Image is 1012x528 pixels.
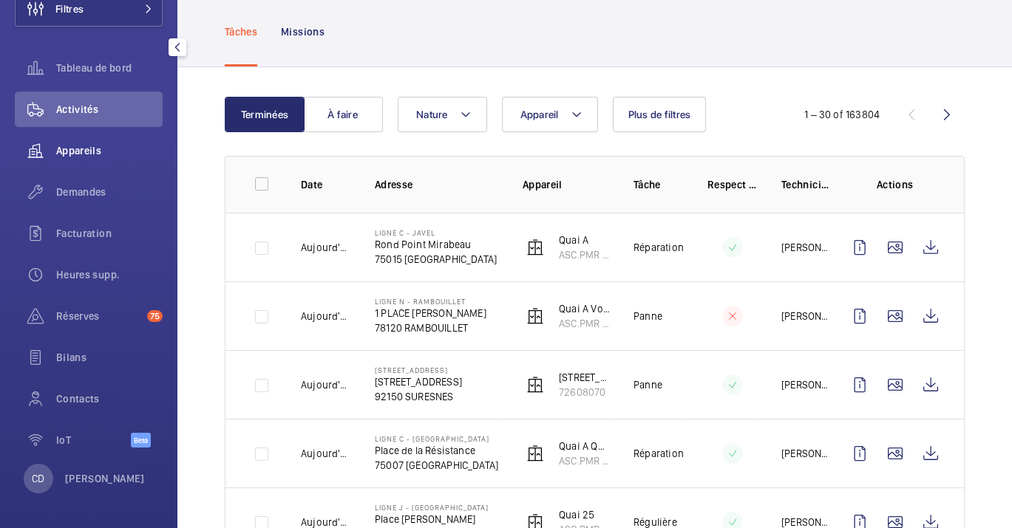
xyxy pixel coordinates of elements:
[131,433,151,448] span: Beta
[56,433,131,448] span: IoT
[65,471,145,486] p: [PERSON_NAME]
[855,177,934,192] p: Actions
[559,301,610,316] p: Quai A Voie 2
[55,1,84,16] span: Filtres
[416,109,448,120] span: Nature
[559,453,610,468] p: ASC.PMR 4548
[781,377,832,392] p: [PERSON_NAME]
[56,391,163,406] span: Contacts
[303,97,383,132] button: À faire
[502,97,598,132] button: Appareil
[520,109,559,120] span: Appareil
[375,252,497,267] p: 75015 [GEOGRAPHIC_DATA]
[56,226,163,241] span: Facturation
[56,185,163,199] span: Demandes
[559,247,610,262] p: ASC.PMR 4543
[375,443,498,458] p: Place de la Résistance
[375,374,462,389] p: [STREET_ADDRESS]
[56,350,163,365] span: Bilans
[559,370,610,385] p: [STREET_ADDRESS]
[375,297,486,306] p: Ligne N - RAMBOUILLET
[56,61,163,75] span: Tableau de bord
[523,177,610,192] p: Appareil
[781,309,832,323] p: [PERSON_NAME]
[375,434,498,443] p: Ligne C - [GEOGRAPHIC_DATA]
[301,309,351,323] p: Aujourd'hui
[56,267,163,282] span: Heures supp.
[526,445,544,462] img: elevator.svg
[56,143,163,158] span: Appareils
[32,471,44,486] p: CD
[56,102,163,117] span: Activités
[225,97,305,132] button: Terminées
[526,376,544,394] img: elevator.svg
[634,309,662,323] p: Panne
[559,316,610,331] p: ASC.PMR 4060
[375,177,499,192] p: Adresse
[781,446,832,461] p: [PERSON_NAME]
[375,503,497,512] p: Ligne J - [GEOGRAPHIC_DATA]
[804,107,880,122] div: 1 – 30 of 163804
[301,240,351,255] p: Aujourd'hui
[398,97,487,132] button: Nature
[559,507,610,522] p: Quai 25
[526,239,544,256] img: elevator.svg
[147,310,163,322] span: 75
[613,97,707,132] button: Plus de filtres
[375,320,486,335] p: 78120 RAMBOUILLET
[375,306,486,320] p: 1 PLACE [PERSON_NAME]
[634,446,684,461] p: Réparation
[634,240,684,255] p: Réparation
[375,366,462,374] p: [STREET_ADDRESS]
[526,307,544,325] img: elevator.svg
[375,228,497,237] p: Ligne C - JAVEL
[559,439,610,453] p: Quai A Quai Branly
[628,109,691,120] span: Plus de filtres
[781,177,832,192] p: Technicien
[559,233,610,247] p: Quai A
[375,389,462,404] p: 92150 SURESNES
[634,377,662,392] p: Panne
[56,309,141,323] span: Réserves
[225,24,257,39] p: Tâches
[707,177,758,192] p: Respect délai
[281,24,325,39] p: Missions
[301,177,351,192] p: Date
[375,237,497,252] p: Rond Point Mirabeau
[375,512,497,527] p: Place [PERSON_NAME]
[301,377,351,392] p: Aujourd'hui
[559,385,610,400] p: 72608070
[781,240,832,255] p: [PERSON_NAME]
[375,458,498,473] p: 75007 [GEOGRAPHIC_DATA]
[301,446,351,461] p: Aujourd'hui
[634,177,684,192] p: Tâche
